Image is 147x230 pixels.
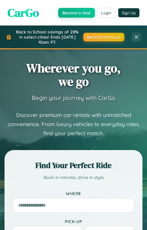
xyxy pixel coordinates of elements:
[13,174,134,182] p: Book in minutes, drive in style
[8,5,39,21] span: CarGo
[58,8,95,18] button: Become a Host
[15,29,80,45] span: Back to School savings of 20% in select cities! Ends [DATE] 10am PT.
[13,219,134,224] label: Pick-up
[26,61,121,88] h1: Wherever you go, we go
[32,94,115,101] h3: Begin your journey with CarGo
[97,8,115,18] button: Login
[118,8,139,17] button: Sign Up
[83,33,125,41] button: BACK2SCHOOL20
[5,111,142,138] p: Discover premium car rentals with unmatched convenience. From luxury vehicles to everyday rides, ...
[13,160,134,171] h2: Find Your Perfect Ride
[13,191,134,196] label: Where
